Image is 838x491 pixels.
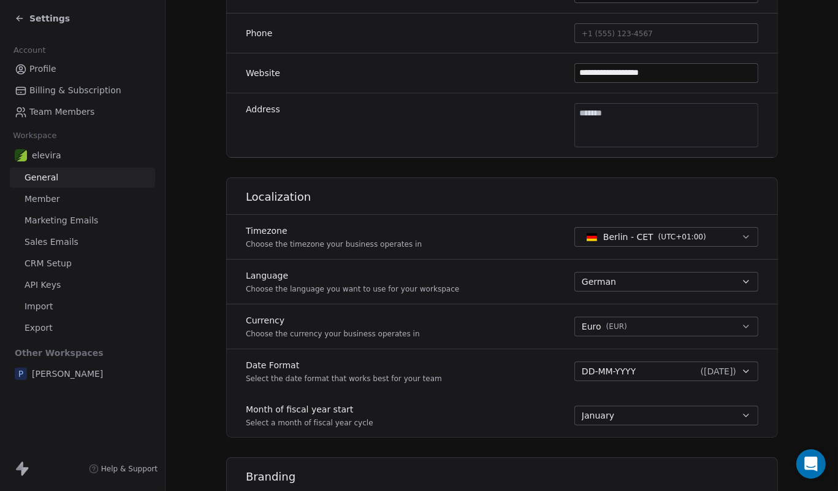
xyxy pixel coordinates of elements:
span: Billing & Subscription [29,84,121,97]
p: Choose the language you want to use for your workspace [246,284,459,294]
span: ( EUR ) [606,322,627,331]
span: Sales Emails [25,236,78,249]
span: Berlin - CET [603,231,653,243]
a: Help & Support [89,464,158,474]
a: API Keys [10,275,155,295]
a: Member [10,189,155,209]
a: Settings [15,12,70,25]
span: API Keys [25,279,61,292]
span: Euro [582,320,601,333]
label: Timezone [246,225,422,237]
a: General [10,168,155,188]
span: Marketing Emails [25,214,98,227]
img: Logo-2.png [15,149,27,161]
h1: Branding [246,470,779,484]
a: Sales Emails [10,232,155,252]
span: ( [DATE] ) [700,365,736,377]
span: CRM Setup [25,257,72,270]
a: Team Members [10,102,155,122]
span: [PERSON_NAME] [32,368,103,380]
span: Export [25,322,53,334]
p: Select the date format that works best for your team [246,374,442,384]
span: DD-MM-YYYY [582,365,636,377]
a: Marketing Emails [10,211,155,231]
span: German [582,276,616,288]
span: Team Members [29,106,94,118]
span: +1 (555) 123-4567 [582,29,653,38]
a: Import [10,296,155,317]
span: Other Workspaces [10,343,109,363]
span: Import [25,300,53,313]
button: Berlin - CET(UTC+01:00) [574,227,758,247]
a: Billing & Subscription [10,80,155,101]
label: Language [246,269,459,282]
label: Month of fiscal year start [246,403,373,416]
h1: Localization [246,190,779,204]
span: Member [25,193,60,206]
a: CRM Setup [10,253,155,274]
p: Choose the timezone your business operates in [246,239,422,249]
label: Phone [246,27,272,39]
button: +1 (555) 123-4567 [574,23,758,43]
span: elevira [32,149,61,161]
button: Euro(EUR) [574,317,758,336]
span: Account [8,41,51,60]
label: Website [246,67,280,79]
span: Settings [29,12,70,25]
span: General [25,171,58,184]
p: Select a month of fiscal year cycle [246,418,373,428]
span: January [582,409,614,422]
span: Profile [29,63,56,75]
a: Profile [10,59,155,79]
span: Workspace [8,126,62,145]
a: Export [10,318,155,338]
p: Choose the currency your business operates in [246,329,420,339]
label: Address [246,103,280,115]
label: Currency [246,314,420,327]
span: P [15,368,27,380]
span: ( UTC+01:00 ) [658,231,706,242]
label: Date Format [246,359,442,371]
span: Help & Support [101,464,158,474]
div: Open Intercom Messenger [796,449,826,479]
